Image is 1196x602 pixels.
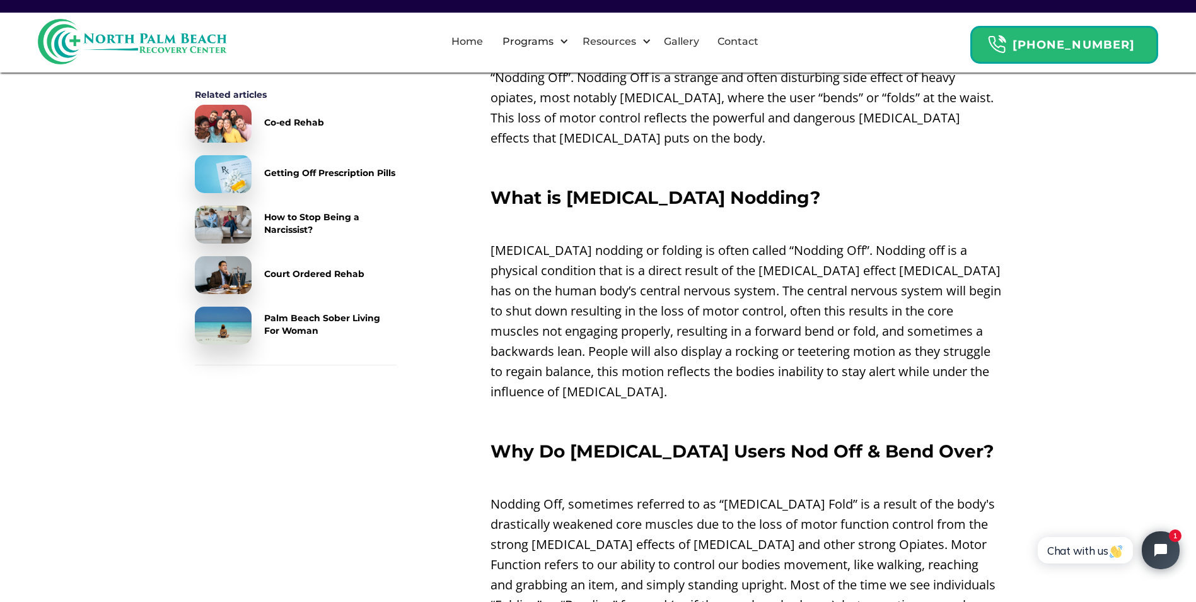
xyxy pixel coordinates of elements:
a: Home [444,21,491,62]
strong: What is [MEDICAL_DATA] Nodding? [491,187,820,208]
div: How to Stop Being a Narcissist? [264,211,397,236]
div: Palm Beach Sober Living For Woman [264,312,397,337]
p: ‍ [491,155,1002,175]
p: ‍ [491,408,1002,428]
a: Palm Beach Sober Living For Woman [195,307,397,345]
iframe: Tidio Chat [1024,521,1190,580]
p: When people take [MEDICAL_DATA] their bodies central nervous system is severely impacted. [MEDICA... [491,7,1002,148]
div: Related articles [195,88,397,101]
a: Co-ed Rehab [195,105,397,143]
div: Resources [579,34,639,49]
div: Programs [492,21,572,62]
div: Getting Off Prescription Pills [264,167,395,179]
p: ‍ [491,214,1002,234]
strong: Why Do [MEDICAL_DATA] Users Nod Off & Bend Over? [491,440,994,462]
p: ‍ [491,468,1002,488]
strong: [PHONE_NUMBER] [1013,38,1135,52]
p: [MEDICAL_DATA] nodding or folding is often called “Nodding Off”. Nodding off is a physical condit... [491,240,1002,402]
img: Header Calendar Icons [987,35,1006,54]
div: Resources [572,21,654,62]
a: Court Ordered Rehab [195,256,397,294]
a: Contact [710,21,766,62]
div: Court Ordered Rehab [264,268,364,280]
div: Co-ed Rehab [264,116,324,129]
a: Gallery [656,21,707,62]
a: How to Stop Being a Narcissist? [195,206,397,244]
a: Header Calendar Icons[PHONE_NUMBER] [970,20,1158,64]
a: Getting Off Prescription Pills [195,155,397,193]
div: Programs [499,34,557,49]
